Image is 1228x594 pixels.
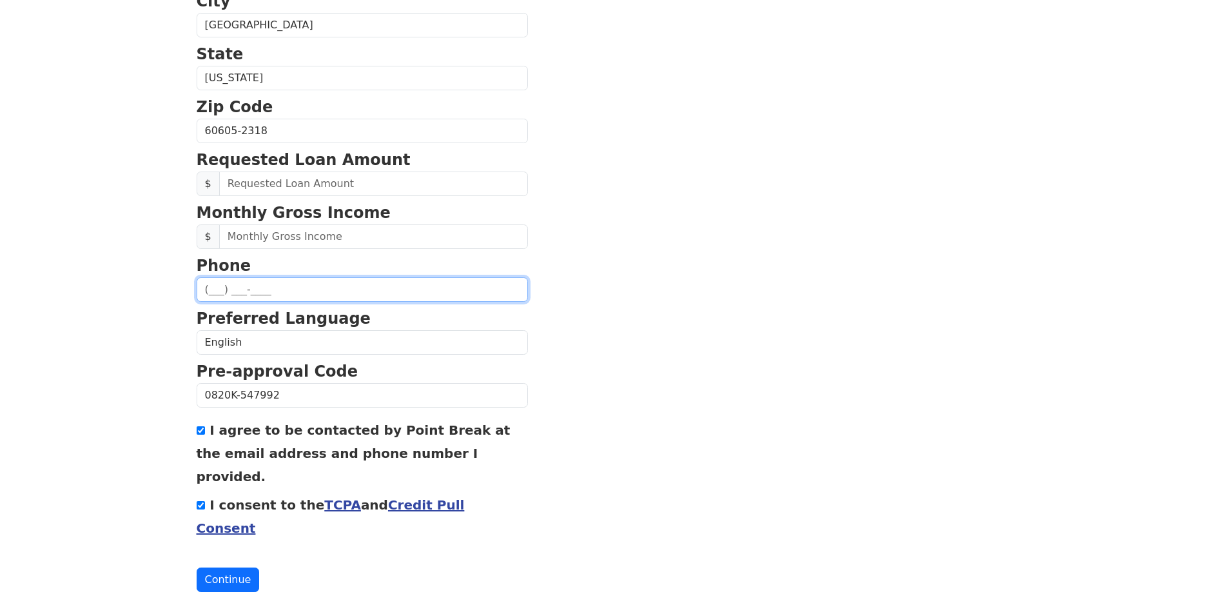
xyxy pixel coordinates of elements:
[197,13,528,37] input: City
[197,383,528,408] input: Pre-approval Code
[197,422,511,484] label: I agree to be contacted by Point Break at the email address and phone number I provided.
[197,172,220,196] span: $
[219,224,528,249] input: Monthly Gross Income
[197,257,251,275] strong: Phone
[197,201,528,224] p: Monthly Gross Income
[197,310,371,328] strong: Preferred Language
[197,277,528,302] input: (___) ___-____
[197,362,358,381] strong: Pre-approval Code
[197,497,465,536] label: I consent to the and
[219,172,528,196] input: Requested Loan Amount
[197,151,411,169] strong: Requested Loan Amount
[197,98,273,116] strong: Zip Code
[197,119,528,143] input: Zip Code
[197,224,220,249] span: $
[197,568,260,592] button: Continue
[197,45,244,63] strong: State
[324,497,361,513] a: TCPA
